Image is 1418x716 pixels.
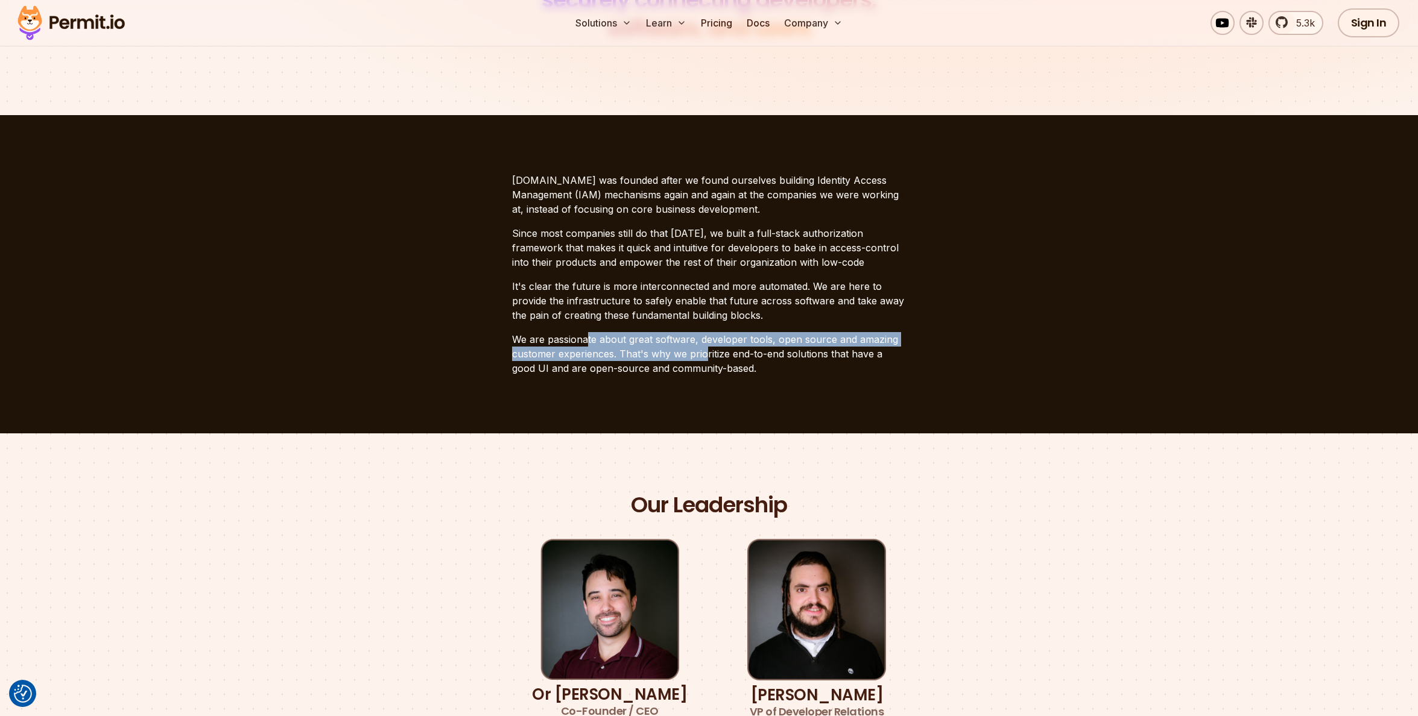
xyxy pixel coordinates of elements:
[641,11,691,35] button: Learn
[14,685,32,703] button: Consent Preferences
[631,491,787,520] h2: Our Leadership
[12,2,130,43] img: Permit logo
[1338,8,1400,37] a: Sign In
[779,11,847,35] button: Company
[512,279,907,322] p: It's clear the future is more interconnected and more automated. We are here to provide the infra...
[540,539,679,680] img: Or Weis | Co-Founder / CEO
[14,685,32,703] img: Revisit consent button
[512,226,907,269] p: Since most companies still do that [DATE], we built a full-stack authorization framework that mak...
[1289,16,1315,30] span: 5.3k
[512,173,907,216] p: [DOMAIN_NAME] was founded after we found ourselves building Identity Access Management (IAM) mech...
[512,332,907,375] p: We are passionate about great software, developer tools, open source and amazing customer experie...
[747,539,886,680] img: Gabriel L. Manor | VP of Developer Relations, GTM
[696,11,737,35] a: Pricing
[571,11,636,35] button: Solutions
[1268,11,1323,35] a: 5.3k
[742,11,774,35] a: Docs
